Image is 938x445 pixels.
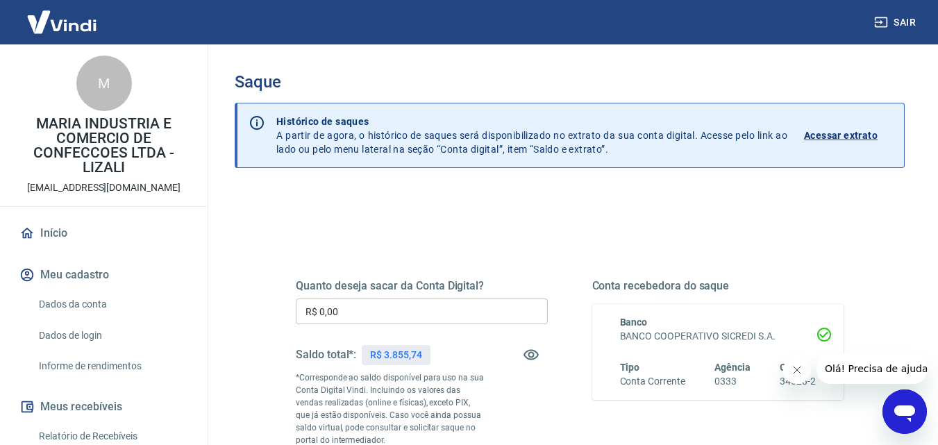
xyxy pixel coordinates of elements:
h5: Saldo total*: [296,348,356,362]
p: Acessar extrato [804,128,878,142]
h3: Saque [235,72,905,92]
span: Agência [714,362,751,373]
a: Início [17,218,191,249]
h6: 34528-2 [780,374,816,389]
button: Meus recebíveis [17,392,191,422]
p: R$ 3.855,74 [370,348,421,362]
span: Tipo [620,362,640,373]
iframe: Fechar mensagem [783,356,811,384]
h6: BANCO COOPERATIVO SICREDI S.A. [620,329,816,344]
a: Dados da conta [33,290,191,319]
img: Vindi [17,1,107,43]
a: Informe de rendimentos [33,352,191,380]
h5: Conta recebedora do saque [592,279,844,293]
h6: Conta Corrente [620,374,685,389]
p: Histórico de saques [276,115,787,128]
p: [EMAIL_ADDRESS][DOMAIN_NAME] [27,180,181,195]
p: MARIA INDUSTRIA E COMERCIO DE CONFECCOES LTDA - LIZALI [11,117,196,175]
iframe: Mensagem da empresa [816,353,927,384]
iframe: Botão para abrir a janela de mensagens [882,389,927,434]
a: Dados de login [33,321,191,350]
a: Acessar extrato [804,115,893,156]
div: M [76,56,132,111]
span: Banco [620,317,648,328]
p: A partir de agora, o histórico de saques será disponibilizado no extrato da sua conta digital. Ac... [276,115,787,156]
button: Sair [871,10,921,35]
h5: Quanto deseja sacar da Conta Digital? [296,279,548,293]
h6: 0333 [714,374,751,389]
button: Meu cadastro [17,260,191,290]
span: Olá! Precisa de ajuda? [8,10,117,21]
span: Conta [780,362,806,373]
